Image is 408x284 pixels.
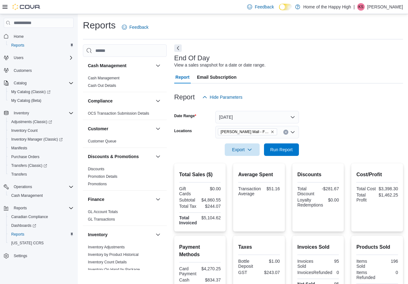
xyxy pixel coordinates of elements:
div: $51.16 [263,186,280,191]
h3: Cash Management [88,62,127,69]
span: Transfers (Classic) [9,162,74,169]
a: My Catalog (Classic) [9,88,53,96]
button: Transfers [6,170,76,179]
a: Reports [9,231,27,238]
button: Purchase Orders [6,152,76,161]
button: Compliance [88,98,153,104]
span: Inventory by Product Historical [88,252,139,257]
button: Users [1,53,76,62]
span: Reports [9,231,74,238]
span: Dashboards [9,222,74,229]
span: Transfers [9,171,74,178]
a: Transfers (Classic) [9,162,50,169]
span: Dashboards [11,223,36,228]
div: Customer [83,137,167,147]
button: Inventory [1,109,76,117]
p: Home of the Happy High [303,3,351,11]
span: Inventory On Hand by Package [88,267,140,272]
button: Export [225,143,260,156]
div: Kaysi Strome [357,3,365,11]
div: $4,860.55 [201,197,221,202]
div: 196 [378,259,398,264]
a: OCS Transaction Submission Details [88,111,149,116]
a: Purchase Orders [9,153,42,161]
span: Inventory Manager (Classic) [9,136,74,143]
span: Home [11,32,74,40]
button: Open list of options [290,130,295,135]
a: Inventory Count [9,127,40,134]
span: Cash Management [11,193,43,198]
a: Transfers (Classic) [6,161,76,170]
span: Users [11,54,74,62]
button: Settings [1,251,76,260]
span: Inventory Adjustments [88,245,125,250]
span: OCS Transaction Submission Details [88,111,149,116]
span: Transfers [11,172,27,177]
button: My Catalog (Beta) [6,96,76,105]
span: Catalog [11,79,74,87]
a: [US_STATE] CCRS [9,239,46,247]
div: 0 [378,270,398,275]
h2: Products Sold [356,243,398,251]
h2: Discounts [297,171,339,178]
button: Inventory [88,232,153,238]
button: Home [1,32,76,41]
a: My Catalog (Classic) [6,87,76,96]
a: Adjustments (Classic) [6,117,76,126]
button: Inventory [11,109,31,117]
a: Cash Management [9,192,45,199]
button: Canadian Compliance [6,212,76,221]
a: Customers [11,67,34,74]
h2: Payment Methods [179,243,221,258]
span: My Catalog (Beta) [9,97,74,104]
span: [PERSON_NAME] Mall - Fire & Flower [221,129,269,135]
button: Run Report [264,143,299,156]
div: Bottle Deposit [238,259,258,269]
span: Customer Queue [88,139,116,144]
button: Discounts & Promotions [88,153,153,160]
div: Discounts & Promotions [83,165,167,190]
h3: Finance [88,196,104,202]
div: Total Cost [356,186,376,191]
span: Settings [14,253,27,258]
p: [PERSON_NAME] [367,3,403,11]
div: $243.07 [260,270,280,275]
h2: Taxes [238,243,280,251]
button: Clear input [283,130,288,135]
div: Cash [179,277,199,282]
span: Promotion Details [88,174,118,179]
span: Reports [11,43,24,48]
p: | [353,3,355,11]
div: Items Refunded [356,270,376,280]
a: Cash Out Details [88,83,116,88]
div: $3,398.30 [378,186,398,191]
a: Promotion Details [88,174,118,179]
button: Catalog [11,79,29,87]
span: Canadian Compliance [9,213,74,221]
a: Feedback [245,1,276,13]
span: Promotions [88,182,107,187]
span: Users [14,55,23,60]
h2: Total Sales ($) [179,171,221,178]
div: Gift Cards [179,186,199,196]
span: Inventory Count [11,128,38,133]
span: KS [358,3,363,11]
button: Inventory [154,231,162,238]
span: Washington CCRS [9,239,74,247]
a: GL Transactions [88,217,115,222]
h3: Customer [88,126,108,132]
button: Reports [11,204,29,212]
span: Report [175,71,190,83]
div: $0.00 [201,186,221,191]
a: Home [11,33,26,40]
div: 95 [319,259,339,264]
h3: Report [174,93,195,101]
a: Canadian Compliance [9,213,50,221]
h2: Invoices Sold [297,243,339,251]
button: Customer [154,125,162,132]
span: Adjustments (Classic) [9,118,74,126]
a: GL Account Totals [88,210,118,214]
div: $0.00 [325,197,339,202]
div: $5,104.62 [201,215,221,220]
